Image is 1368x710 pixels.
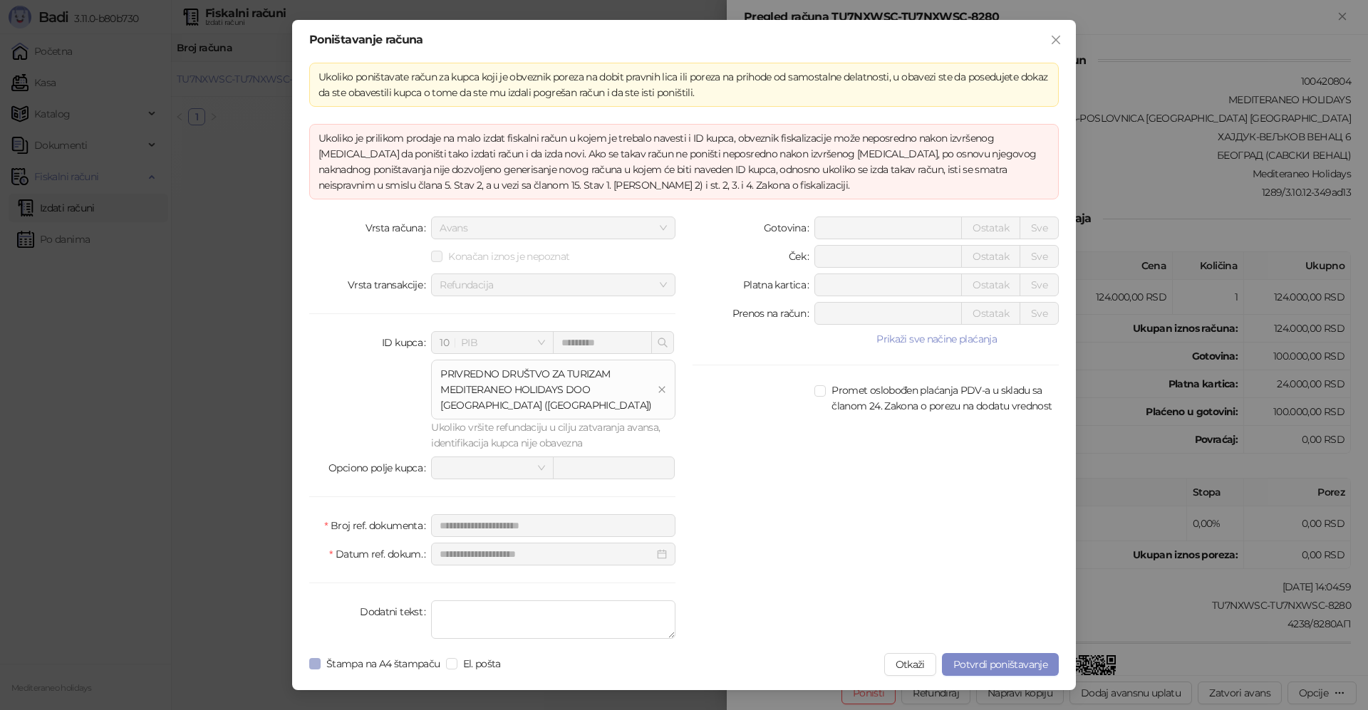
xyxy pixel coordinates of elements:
span: Refundacija [440,274,667,296]
div: Poništavanje računa [309,34,1059,46]
label: Datum ref. dokum. [329,543,431,565]
button: Sve [1020,216,1059,239]
button: Ostatak [961,216,1020,239]
span: Zatvori [1045,34,1067,46]
button: Ostatak [961,245,1020,268]
span: Promet oslobođen plaćanja PDV-a u skladu sa članom 24. Zakona o porezu na dodatu vrednost [826,382,1059,414]
button: Ostatak [961,302,1020,325]
button: Sve [1020,245,1059,268]
span: Potvrdi poništavanje [953,658,1047,671]
label: Opciono polje kupca [328,456,431,479]
label: Platna kartica [743,273,814,296]
textarea: Dodatni tekst [431,600,675,639]
button: Potvrdi poništavanje [942,653,1059,676]
label: Vrsta računa [366,216,432,239]
button: close [658,385,666,395]
label: Ček [789,245,814,268]
div: PRIVREDNO DRUŠTVO ZA TURIZAM MEDITERANEO HOLIDAYS DOO [GEOGRAPHIC_DATA] ([GEOGRAPHIC_DATA]) [440,366,652,413]
label: Vrsta transakcije [348,273,432,296]
span: Avans [440,217,667,239]
button: Close [1045,28,1067,51]
label: Dodatni tekst [360,600,431,623]
label: Prenos na račun [732,302,815,325]
span: close [658,385,666,394]
button: Prikaži sve načine plaćanja [814,330,1059,348]
span: Konačan iznos je nepoznat [442,249,575,264]
button: Otkaži [884,653,936,676]
div: Ukoliko vršite refundaciju u cilju zatvaranja avansa, identifikacija kupca nije obavezna [431,419,675,451]
div: Ukoliko je prilikom prodaje na malo izdat fiskalni račun u kojem je trebalo navesti i ID kupca, o... [318,130,1050,193]
input: Datum ref. dokum. [440,546,654,562]
input: Broj ref. dokumenta [431,514,675,537]
span: El. pošta [457,656,507,672]
span: PIB [440,332,544,353]
button: Ostatak [961,273,1020,296]
label: ID kupca [382,331,431,354]
span: Štampa na A4 štampaču [321,656,446,672]
label: Gotovina [764,216,814,239]
button: Sve [1020,273,1059,296]
span: 10 [440,336,449,349]
div: Ukoliko poništavate račun za kupca koji je obveznik poreza na dobit pravnih lica ili poreza na pr... [318,69,1050,100]
button: Sve [1020,302,1059,325]
span: close [1050,34,1062,46]
label: Broj ref. dokumenta [324,514,431,537]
